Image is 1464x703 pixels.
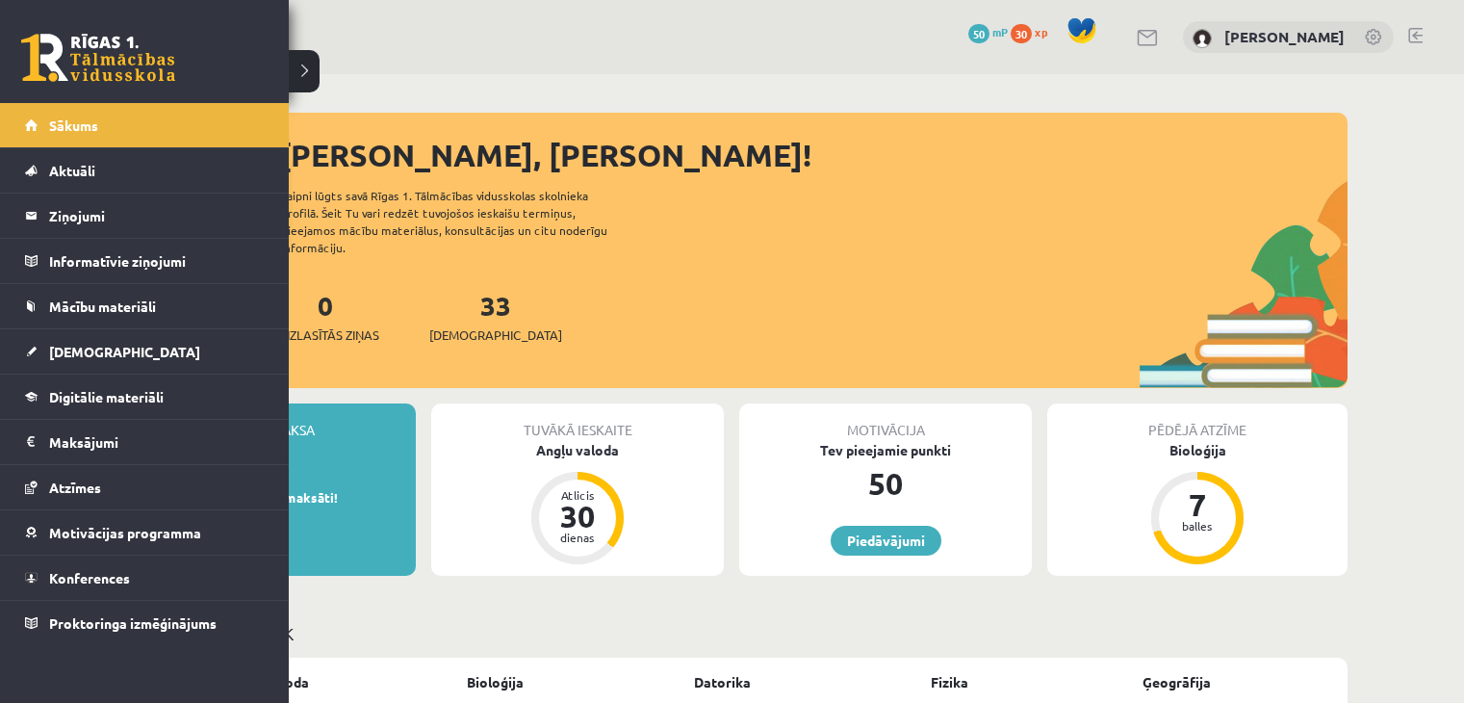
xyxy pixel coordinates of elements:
[1169,520,1226,532] div: balles
[431,440,724,460] div: Angļu valoda
[49,479,101,496] span: Atzīmes
[25,329,265,374] a: [DEMOGRAPHIC_DATA]
[549,489,606,501] div: Atlicis
[431,404,724,440] div: Tuvākā ieskaite
[49,614,217,632] span: Proktoringa izmēģinājums
[25,103,265,147] a: Sākums
[1047,440,1348,567] a: Bioloģija 7 balles
[271,325,379,345] span: Neizlasītās ziņas
[25,284,265,328] a: Mācību materiāli
[25,148,265,193] a: Aktuāli
[49,343,200,360] span: [DEMOGRAPHIC_DATA]
[968,24,989,43] span: 50
[1047,404,1348,440] div: Pēdējā atzīme
[21,34,175,82] a: Rīgas 1. Tālmācības vidusskola
[49,388,164,405] span: Digitālie materiāli
[739,404,1032,440] div: Motivācija
[49,239,265,283] legend: Informatīvie ziņojumi
[931,672,968,692] a: Fizika
[549,532,606,543] div: dienas
[25,239,265,283] a: Informatīvie ziņojumi
[968,24,1008,39] a: 50 mP
[429,325,562,345] span: [DEMOGRAPHIC_DATA]
[1011,24,1057,39] a: 30 xp
[49,524,201,541] span: Motivācijas programma
[1193,29,1212,48] img: Marija Marta Lovniece
[467,672,524,692] a: Bioloģija
[279,132,1348,178] div: [PERSON_NAME], [PERSON_NAME]!
[49,117,98,134] span: Sākums
[549,501,606,532] div: 30
[25,420,265,464] a: Maksājumi
[831,526,941,556] a: Piedāvājumi
[25,510,265,555] a: Motivācijas programma
[25,465,265,509] a: Atzīmes
[49,298,156,315] span: Mācību materiāli
[1169,489,1226,520] div: 7
[25,556,265,600] a: Konferences
[739,460,1032,507] div: 50
[49,569,130,586] span: Konferences
[1224,27,1345,46] a: [PERSON_NAME]
[1035,24,1047,39] span: xp
[429,288,562,345] a: 33[DEMOGRAPHIC_DATA]
[281,187,641,256] div: Laipni lūgts savā Rīgas 1. Tālmācības vidusskolas skolnieka profilā. Šeit Tu vari redzēt tuvojošo...
[694,672,751,692] a: Datorika
[49,162,95,179] span: Aktuāli
[123,620,1340,646] p: Mācību plāns 11.a2 JK
[49,420,265,464] legend: Maksājumi
[431,440,724,567] a: Angļu valoda Atlicis 30 dienas
[25,375,265,419] a: Digitālie materiāli
[25,194,265,238] a: Ziņojumi
[271,288,379,345] a: 0Neizlasītās ziņas
[739,440,1032,460] div: Tev pieejamie punkti
[49,194,265,238] legend: Ziņojumi
[1011,24,1032,43] span: 30
[1143,672,1211,692] a: Ģeogrāfija
[992,24,1008,39] span: mP
[1047,440,1348,460] div: Bioloģija
[25,601,265,645] a: Proktoringa izmēģinājums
